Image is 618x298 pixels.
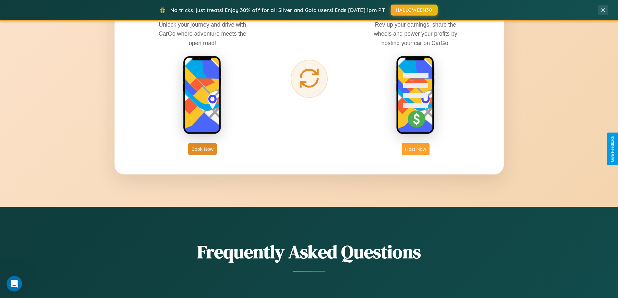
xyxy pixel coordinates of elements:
[367,20,464,47] p: Rev up your earnings, share the wheels and power your profits by hosting your car on CarGo!
[610,136,615,162] div: Give Feedback
[115,239,504,264] h2: Frequently Asked Questions
[170,7,386,13] span: No tricks, just treats! Enjoy 30% off for all Silver and Gold users! Ends [DATE] 1pm PT.
[6,276,22,292] iframe: Intercom live chat
[396,56,435,135] img: host phone
[402,143,429,155] button: Host Now
[391,5,438,16] button: HALLOWEEN30
[154,20,251,47] p: Unlock your journey and drive with CarGo where adventure meets the open road!
[183,56,222,135] img: rent phone
[188,143,217,155] button: Book Now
